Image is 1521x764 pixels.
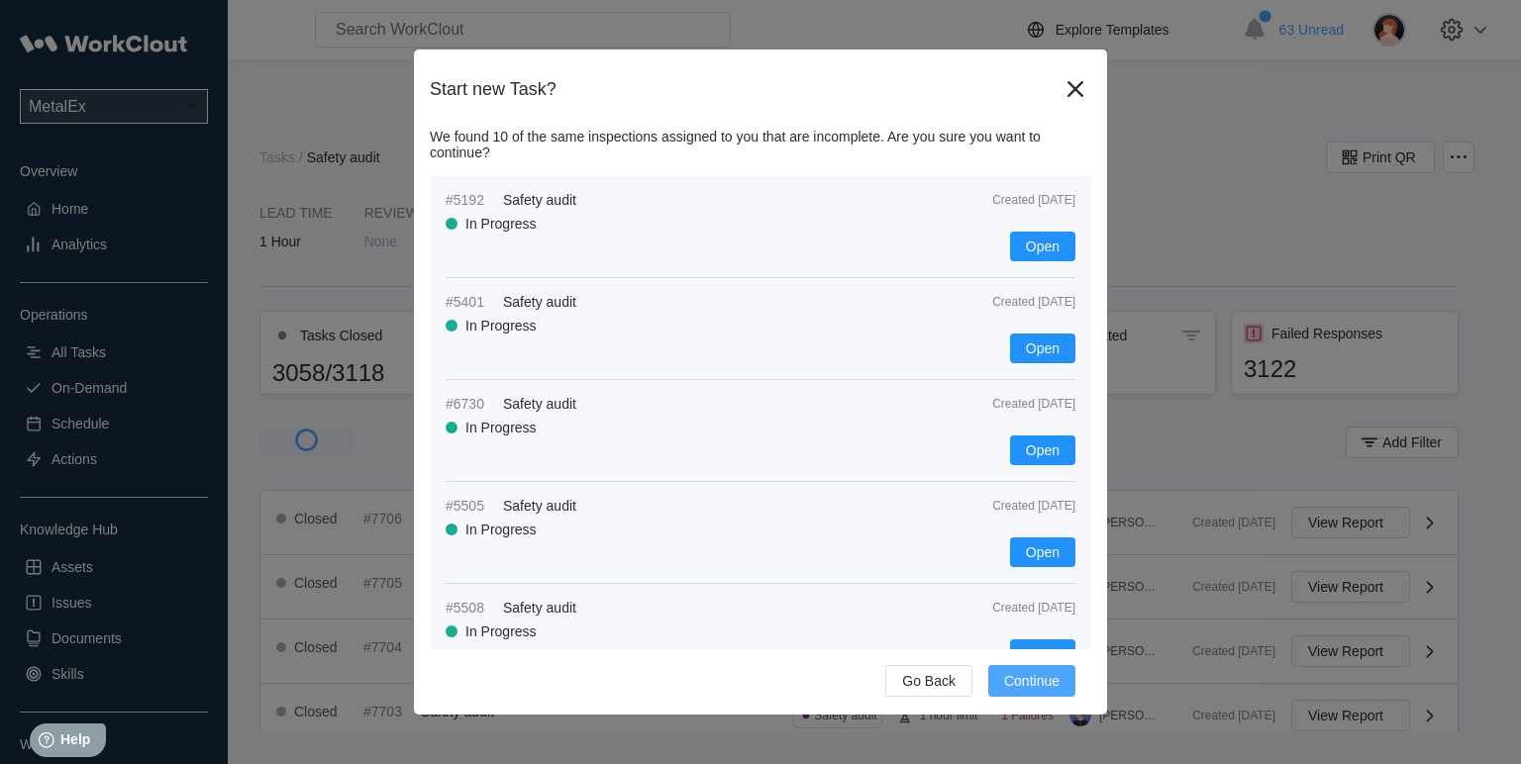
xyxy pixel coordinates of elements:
[947,397,1075,411] div: Created [DATE]
[988,665,1075,697] button: Continue
[446,396,495,412] span: #6730
[947,193,1075,207] div: Created [DATE]
[902,674,956,688] span: Go Back
[446,294,495,310] span: #5401
[503,396,576,412] span: Safety audit
[446,192,495,208] span: #5192
[1026,443,1060,457] span: Open
[885,665,972,697] button: Go Back
[446,498,495,514] span: #5505
[1004,674,1060,688] span: Continue
[947,499,1075,513] div: Created [DATE]
[1026,239,1060,253] span: Open
[1010,639,1075,669] button: Open
[446,600,495,616] span: #5508
[465,623,537,639] div: In Progress
[1010,334,1075,363] button: Open
[1010,435,1075,465] button: Open
[503,294,576,310] span: Safety audit
[1026,341,1060,355] span: Open
[1026,647,1060,661] span: Open
[465,216,537,232] div: In Progress
[430,129,1091,160] div: We found 10 of the same inspections assigned to you that are incomplete. Are you sure you want to...
[465,522,537,537] div: In Progress
[503,600,576,616] span: Safety audit
[503,498,576,514] span: Safety audit
[947,295,1075,309] div: Created [DATE]
[1026,545,1060,559] span: Open
[1010,537,1075,567] button: Open
[465,318,537,334] div: In Progress
[947,601,1075,615] div: Created [DATE]
[465,420,537,435] div: In Progress
[1010,232,1075,261] button: Open
[430,79,1060,100] div: Start new Task?
[503,192,576,208] span: Safety audit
